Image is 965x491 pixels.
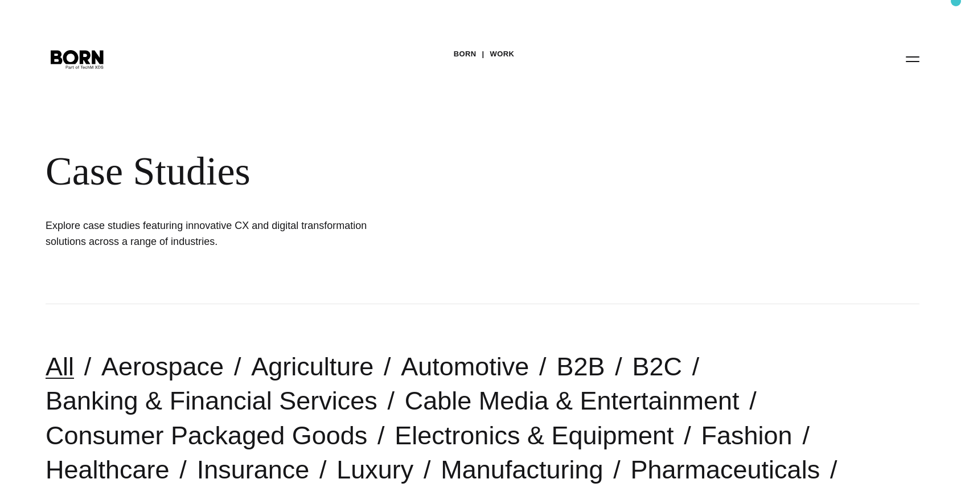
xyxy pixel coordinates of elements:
a: All [46,352,74,381]
a: Fashion [701,421,792,450]
a: Agriculture [251,352,373,381]
a: Healthcare [46,455,170,484]
a: Manufacturing [441,455,603,484]
div: Case Studies [46,148,695,195]
a: Cable Media & Entertainment [405,386,740,415]
a: Luxury [336,455,413,484]
a: B2C [632,352,682,381]
a: Consumer Packaged Goods [46,421,367,450]
a: Electronics & Equipment [395,421,674,450]
a: Pharmaceuticals [631,455,820,484]
a: Aerospace [101,352,224,381]
a: Automotive [401,352,529,381]
a: Insurance [197,455,310,484]
a: Work [490,46,515,63]
a: BORN [454,46,477,63]
a: Banking & Financial Services [46,386,377,415]
h1: Explore case studies featuring innovative CX and digital transformation solutions across a range ... [46,218,387,249]
button: Open [899,47,926,71]
a: B2B [556,352,605,381]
